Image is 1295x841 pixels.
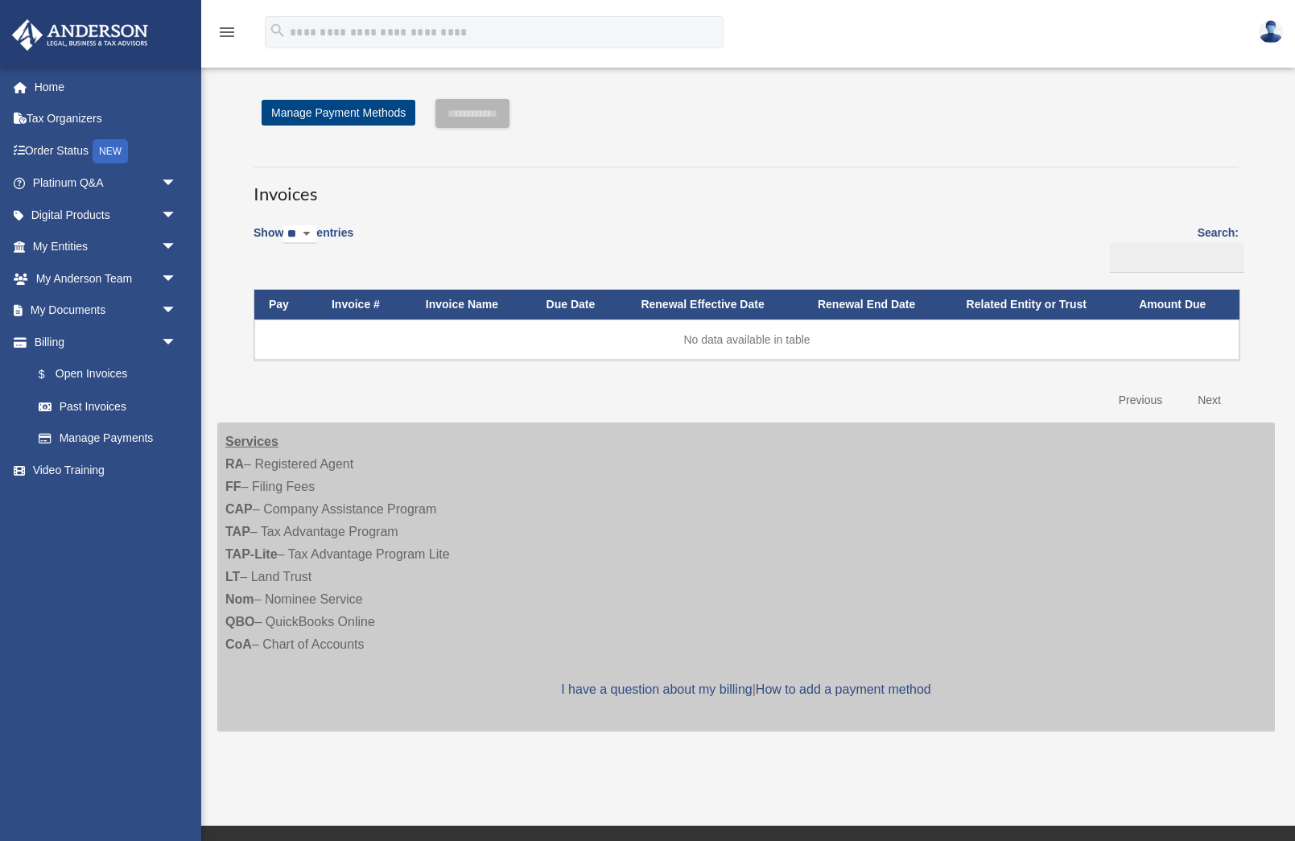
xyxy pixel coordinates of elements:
[161,326,193,359] span: arrow_drop_down
[11,103,201,135] a: Tax Organizers
[161,167,193,200] span: arrow_drop_down
[161,231,193,264] span: arrow_drop_down
[262,100,415,126] a: Manage Payment Methods
[254,290,317,319] th: Pay: activate to sort column descending
[225,592,254,606] strong: Nom
[11,454,201,486] a: Video Training
[11,199,201,231] a: Digital Productsarrow_drop_down
[1110,243,1244,274] input: Search:
[23,423,193,455] a: Manage Payments
[11,134,201,167] a: Order StatusNEW
[952,290,1125,319] th: Related Entity or Trust: activate to sort column ascending
[225,457,244,471] strong: RA
[225,570,240,583] strong: LT
[11,262,201,295] a: My Anderson Teamarrow_drop_down
[254,319,1239,360] td: No data available in table
[93,139,128,163] div: NEW
[225,678,1267,701] p: |
[11,326,193,358] a: Billingarrow_drop_down
[803,290,952,319] th: Renewal End Date: activate to sort column ascending
[225,435,278,448] strong: Services
[1259,20,1283,43] img: User Pic
[1186,384,1233,417] a: Next
[47,365,56,385] span: $
[161,295,193,328] span: arrow_drop_down
[317,290,411,319] th: Invoice #: activate to sort column ascending
[1124,290,1239,319] th: Amount Due: activate to sort column ascending
[1107,384,1174,417] a: Previous
[7,19,153,51] img: Anderson Advisors Platinum Portal
[225,637,252,651] strong: CoA
[532,290,627,319] th: Due Date: activate to sort column ascending
[11,231,201,263] a: My Entitiesarrow_drop_down
[161,199,193,232] span: arrow_drop_down
[626,290,803,319] th: Renewal Effective Date: activate to sort column ascending
[11,295,201,327] a: My Documentsarrow_drop_down
[225,502,253,516] strong: CAP
[11,71,201,103] a: Home
[254,167,1239,207] h3: Invoices
[1104,223,1239,273] label: Search:
[225,480,241,493] strong: FF
[225,547,278,561] strong: TAP-Lite
[756,682,931,696] a: How to add a payment method
[23,358,185,391] a: $Open Invoices
[161,262,193,295] span: arrow_drop_down
[225,525,250,538] strong: TAP
[217,23,237,42] i: menu
[254,223,353,260] label: Show entries
[225,615,254,629] strong: QBO
[411,290,532,319] th: Invoice Name: activate to sort column ascending
[561,682,752,696] a: I have a question about my billing
[23,390,193,423] a: Past Invoices
[217,28,237,42] a: menu
[217,423,1275,732] div: – Registered Agent – Filing Fees – Company Assistance Program – Tax Advantage Program – Tax Advan...
[11,167,201,200] a: Platinum Q&Aarrow_drop_down
[283,225,316,244] select: Showentries
[269,22,287,39] i: search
